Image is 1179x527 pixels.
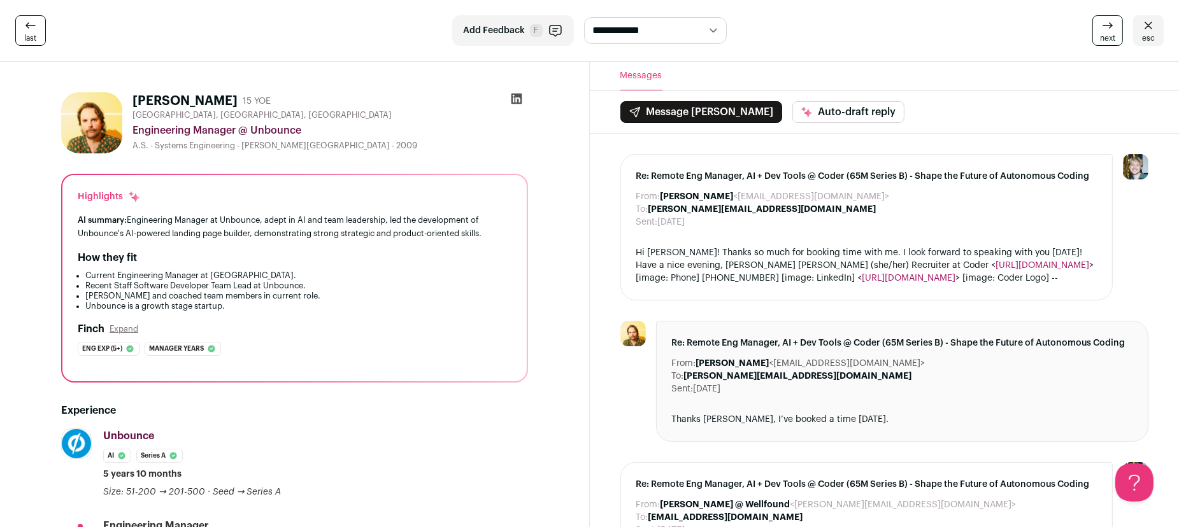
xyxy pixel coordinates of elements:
[661,190,890,203] dd: <[EMAIL_ADDRESS][DOMAIN_NAME]>
[684,372,912,381] b: [PERSON_NAME][EMAIL_ADDRESS][DOMAIN_NAME]
[25,33,37,43] span: last
[636,203,648,216] dt: To:
[62,429,91,458] img: f1bc93ad5176d84a6c50a92b605f9df42673e31315af5576e6522dce3c76f9f4.png
[132,141,528,151] div: A.S. - Systems Engineering - [PERSON_NAME][GEOGRAPHIC_DATA] - 2009
[792,101,904,123] button: Auto-draft reply
[1123,154,1148,179] img: 6494470-medium_jpg
[1142,33,1155,43] span: esc
[78,250,137,265] h2: How they fit
[1133,15,1164,46] a: esc
[103,449,131,463] li: AI
[648,513,803,522] b: [EMAIL_ADDRESS][DOMAIN_NAME]
[672,337,1133,349] span: Re: Remote Eng Manager, AI + Dev Tools @ Coder (65M Series B) - Shape the Future of Autonomous Co...
[452,15,574,46] button: Add Feedback F
[696,359,769,368] b: [PERSON_NAME]
[620,62,662,90] button: Messages
[136,449,183,463] li: Series A
[78,190,141,203] div: Highlights
[636,190,661,203] dt: From:
[636,511,648,524] dt: To:
[636,498,661,511] dt: From:
[103,431,154,441] span: Unbounce
[1092,15,1123,46] a: next
[862,274,956,283] a: [URL][DOMAIN_NAME]
[61,92,122,153] img: d354ed3197c7011205e7f384e19ffbd7390e9a466e57154356379f32afe85b40.jpg
[672,413,1133,426] div: Thanks [PERSON_NAME], I’ve booked a time [DATE].
[110,324,138,334] button: Expand
[672,383,694,395] dt: Sent:
[82,342,122,355] span: Eng exp (5+)
[78,216,127,224] span: AI summary:
[132,110,392,120] span: [GEOGRAPHIC_DATA], [GEOGRAPHIC_DATA], [GEOGRAPHIC_DATA]
[694,383,721,395] dd: [DATE]
[661,498,1017,511] dd: <[PERSON_NAME][EMAIL_ADDRESS][DOMAIN_NAME]>
[1100,33,1115,43] span: next
[132,123,528,138] div: Engineering Manager @ Unbounce
[648,205,876,214] b: [PERSON_NAME][EMAIL_ADDRESS][DOMAIN_NAME]
[530,24,543,37] span: F
[208,486,210,498] span: ·
[61,403,528,418] h2: Experience
[85,301,511,311] li: Unbounce is a growth stage startup.
[658,216,685,228] dd: [DATE]
[661,192,734,201] b: [PERSON_NAME]
[85,291,511,301] li: [PERSON_NAME] and coached team members in current role.
[996,261,1090,270] a: [URL][DOMAIN_NAME]
[1115,463,1154,502] iframe: Help Scout Beacon - Open
[15,15,46,46] a: last
[672,357,696,370] dt: From:
[78,213,511,240] div: Engineering Manager at Unbounce, adept in AI and team leadership, led the development of Unbounce...
[85,281,511,291] li: Recent Staff Software Developer Team Lead at Unbounce.
[149,342,204,355] span: Manager years
[103,488,205,496] span: Size: 51-200 → 201-500
[636,216,658,228] dt: Sent:
[636,170,1097,183] span: Re: Remote Eng Manager, AI + Dev Tools @ Coder (65M Series B) - Shape the Future of Autonomous Co...
[463,24,525,37] span: Add Feedback
[620,101,782,123] button: Message [PERSON_NAME]
[636,478,1097,491] span: Re: Remote Eng Manager, AI + Dev Tools @ Coder (65M Series B) - Shape the Future of Autonomous Co...
[696,357,925,370] dd: <[EMAIL_ADDRESS][DOMAIN_NAME]>
[132,92,238,110] h1: [PERSON_NAME]
[636,246,1097,285] div: Hi [PERSON_NAME]! Thanks so much for booking time with me. I look forward to speaking with you [D...
[672,370,684,383] dt: To:
[1123,462,1148,488] img: 6494470-medium_jpg
[85,271,511,281] li: Current Engineering Manager at [GEOGRAPHIC_DATA].
[620,321,646,346] img: d354ed3197c7011205e7f384e19ffbd7390e9a466e57154356379f32afe85b40.jpg
[103,468,182,481] span: 5 years 10 months
[213,488,282,496] span: Seed → Series A
[661,500,790,509] b: [PERSON_NAME] @ Wellfound
[78,321,104,337] h2: Finch
[243,95,271,108] div: 15 YOE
